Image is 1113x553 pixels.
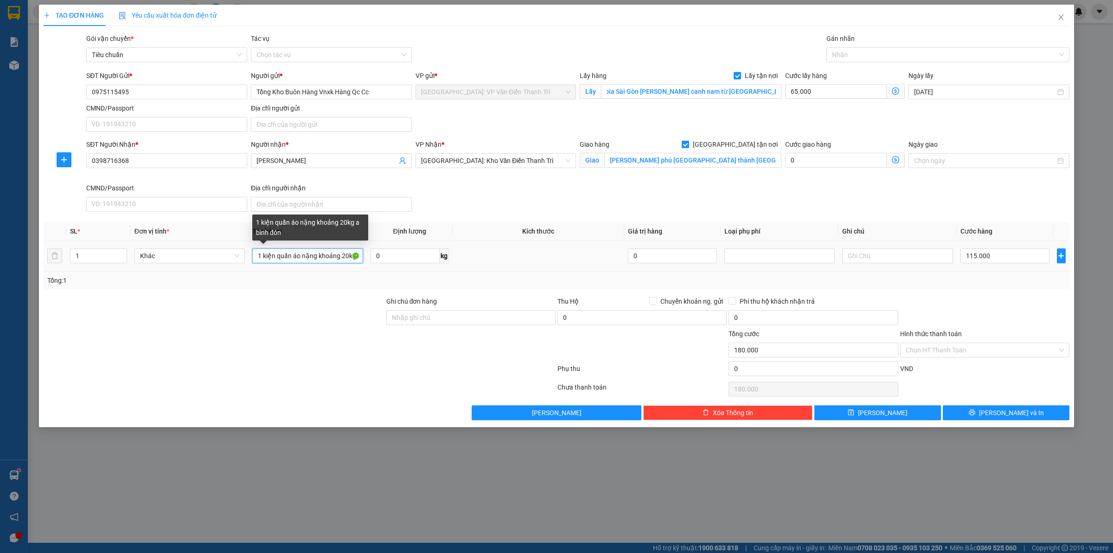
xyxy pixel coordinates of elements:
span: [DATE] [134,19,161,28]
label: Cước lấy hàng [785,72,827,79]
span: Hà Nội: VP Văn Điển Thanh Trì [421,85,571,99]
button: printer[PERSON_NAME] và In [943,405,1069,420]
button: deleteXóa Thông tin [643,405,812,420]
span: Ngày in phiếu: 13:46 ngày [33,19,161,28]
span: dollar-circle [892,87,899,95]
div: Chưa thanh toán [556,382,728,398]
input: Cước giao hàng [785,153,887,168]
input: Địa chỉ của người gửi [251,117,412,132]
strong: CSKH: [26,40,49,48]
th: Loại phụ phí [721,222,838,241]
span: Thu Hộ [557,298,579,305]
span: [PERSON_NAME] và In [979,408,1044,418]
label: Gán nhãn [826,35,855,42]
span: CÔNG TY TNHH CHUYỂN PHÁT NHANH BẢO AN [72,31,128,65]
button: [PERSON_NAME] [472,405,641,420]
input: VD: Bàn, Ghế [252,248,363,263]
span: user-add [399,157,406,164]
span: SL [70,228,77,235]
span: Mã đơn: VPVD1510250038 [4,69,96,94]
span: Giao [580,153,604,168]
div: Địa chỉ người gửi [251,103,412,113]
span: plus [57,156,71,163]
span: [PHONE_NUMBER] [4,40,70,56]
span: dollar-circle [892,156,899,163]
span: VP Nhận [416,141,441,148]
span: plus [44,12,50,19]
label: Hình thức thanh toán [900,330,962,338]
button: Close [1048,5,1074,31]
span: printer [969,409,975,416]
span: [PERSON_NAME] [858,408,908,418]
label: Ghi chú đơn hàng [386,298,437,305]
span: Giá trị hàng [628,228,662,235]
input: Ngày lấy [914,87,1055,97]
img: icon [119,12,126,20]
th: Ghi chú [838,222,956,241]
label: Ngày lấy [908,72,934,79]
input: Ngày giao [914,156,1055,166]
button: plus [1057,248,1066,263]
div: Phụ thu [556,364,728,380]
span: kg [440,248,449,263]
span: delete [703,409,709,416]
span: Cước hàng [960,228,992,235]
div: Người gửi [251,71,412,81]
span: [GEOGRAPHIC_DATA] tận nơi [689,139,781,150]
span: Khác [140,249,239,263]
span: Lấy tận nơi [741,71,781,81]
input: Giao tận nơi [604,153,781,168]
span: Lấy hàng [580,72,607,79]
span: close [1057,13,1065,21]
button: save[PERSON_NAME] [814,405,941,420]
div: Người nhận [251,139,412,150]
span: Xóa Thông tin [713,408,753,418]
span: Gói vận chuyển [86,35,134,42]
span: VND [900,365,913,372]
input: Ghi Chú [842,248,953,263]
span: Kích thước [522,228,554,235]
span: Đơn vị tính [134,228,169,235]
label: Ngày giao [908,141,938,148]
div: 1 kiện quấn áo nặng khoảng 20kg a bình đón [252,215,368,241]
span: Định lượng [393,228,426,235]
div: Địa chỉ người nhận [251,183,412,193]
span: Giao hàng [580,141,609,148]
button: plus [57,152,71,167]
span: Tổng cước [729,330,759,338]
label: Tác vụ [251,35,269,42]
label: Cước giao hàng [785,141,831,148]
input: Cước lấy hàng [785,84,887,99]
strong: PHIẾU DÁN LÊN HÀNG [36,4,158,17]
span: Yêu cầu xuất hóa đơn điện tử [119,12,217,19]
span: Tiêu chuẩn [92,48,242,62]
div: CMND/Passport [86,103,247,113]
strong: MST: [130,44,147,52]
span: Lấy [580,84,601,99]
span: [PERSON_NAME] [532,408,582,418]
span: Hà Nội: Kho Văn Điển Thanh Trì [421,154,571,168]
div: Tổng: 1 [47,275,429,286]
button: delete [47,248,62,263]
span: Phí thu hộ khách nhận trả [736,296,819,306]
span: 0109597835 [130,44,188,52]
input: 0 [628,248,717,263]
div: SĐT Người Nhận [86,139,247,150]
input: Lấy tận nơi [601,84,781,99]
span: TẠO ĐƠN HÀNG [44,12,104,19]
span: save [848,409,854,416]
span: plus [1057,252,1065,260]
div: VP gửi [416,71,576,81]
input: Ghi chú đơn hàng [386,310,556,325]
input: Địa chỉ của người nhận [251,197,412,212]
span: Chuyển khoản ng. gửi [657,296,727,306]
div: CMND/Passport [86,183,247,193]
div: SĐT Người Gửi [86,71,247,81]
